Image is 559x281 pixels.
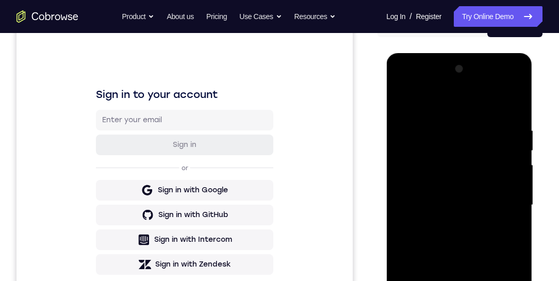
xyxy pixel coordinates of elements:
[79,267,257,275] p: Don't have an account?
[386,6,405,27] a: Log In
[138,218,216,228] div: Sign in with Intercom
[163,147,174,156] p: or
[141,169,211,179] div: Sign in with Google
[142,193,211,204] div: Sign in with GitHub
[159,267,232,274] a: Create a new account
[416,6,441,27] a: Register
[79,188,257,209] button: Sign in with GitHub
[122,6,155,27] button: Product
[79,213,257,234] button: Sign in with Intercom
[139,243,215,253] div: Sign in with Zendesk
[454,6,542,27] a: Try Online Demo
[206,6,227,27] a: Pricing
[86,98,251,109] input: Enter your email
[239,6,282,27] button: Use Cases
[294,6,336,27] button: Resources
[409,10,412,23] span: /
[17,10,78,23] a: Go to the home page
[167,6,193,27] a: About us
[79,238,257,258] button: Sign in with Zendesk
[79,71,257,85] h1: Sign in to your account
[79,118,257,139] button: Sign in
[79,163,257,184] button: Sign in with Google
